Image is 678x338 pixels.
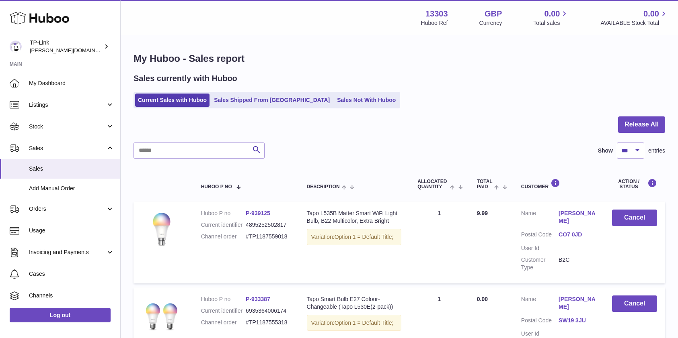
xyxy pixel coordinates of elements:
[307,229,402,245] div: Variation:
[134,52,665,65] h1: My Huboo - Sales report
[201,319,246,326] dt: Channel order
[30,47,203,53] span: [PERSON_NAME][DOMAIN_NAME][EMAIL_ADDRESS][DOMAIN_NAME]
[485,8,502,19] strong: GBP
[201,210,246,217] dt: Huboo P no
[477,296,488,302] span: 0.00
[246,210,270,216] a: P-939125
[479,19,502,27] div: Currency
[521,295,559,313] dt: Name
[533,19,569,27] span: Total sales
[417,179,448,189] span: ALLOCATED Quantity
[598,147,613,155] label: Show
[29,292,114,299] span: Channels
[201,295,246,303] dt: Huboo P no
[246,319,290,326] dd: #TP1187555318
[559,210,596,225] a: [PERSON_NAME]
[29,79,114,87] span: My Dashboard
[409,202,468,283] td: 1
[521,210,559,227] dt: Name
[10,41,22,53] img: susie.li@tp-link.com
[30,39,102,54] div: TP-Link
[533,8,569,27] a: 0.00 Total sales
[648,147,665,155] span: entries
[246,233,290,240] dd: #TP1187559018
[600,8,668,27] a: 0.00 AVAILABLE Stock Total
[559,317,596,324] a: SW19 3JU
[521,317,559,326] dt: Postal Code
[29,270,114,278] span: Cases
[29,185,114,192] span: Add Manual Order
[135,94,210,107] a: Current Sales with Huboo
[201,233,246,240] dt: Channel order
[246,296,270,302] a: P-933387
[246,221,290,229] dd: 4895252502817
[335,320,394,326] span: Option 1 = Default Title;
[307,184,340,189] span: Description
[477,179,493,189] span: Total paid
[559,295,596,311] a: [PERSON_NAME]
[201,221,246,229] dt: Current identifier
[142,210,182,250] img: Overview_01_large_20231023014744y.jpg
[201,184,232,189] span: Huboo P no
[335,234,394,240] span: Option 1 = Default Title;
[521,330,559,338] dt: User Id
[521,244,559,252] dt: User Id
[600,19,668,27] span: AVAILABLE Stock Total
[521,231,559,240] dt: Postal Code
[425,8,448,19] strong: 13303
[612,295,657,312] button: Cancel
[334,94,399,107] a: Sales Not With Huboo
[134,73,237,84] h2: Sales currently with Huboo
[643,8,659,19] span: 0.00
[612,179,657,189] div: Action / Status
[618,116,665,133] button: Release All
[421,19,448,27] div: Huboo Ref
[29,227,114,234] span: Usage
[29,145,106,152] span: Sales
[559,256,596,271] dd: B2C
[521,179,596,189] div: Customer
[29,205,106,213] span: Orders
[211,94,333,107] a: Sales Shipped From [GEOGRAPHIC_DATA]
[307,315,402,331] div: Variation:
[544,8,560,19] span: 0.00
[307,210,402,225] div: Tapo L535B Matter Smart WiFi Light Bulb, B22 Multicolor, Extra Bright
[142,295,182,336] img: listpage_large_1612269222618a.png
[29,123,106,130] span: Stock
[246,307,290,315] dd: 6935364006174
[29,165,114,173] span: Sales
[307,295,402,311] div: Tapo Smart Bulb E27 Colour-Changeable (Tapo L530E(2-pack))
[201,307,246,315] dt: Current identifier
[612,210,657,226] button: Cancel
[559,231,596,238] a: CO7 0JD
[29,101,106,109] span: Listings
[10,308,111,322] a: Log out
[521,256,559,271] dt: Customer Type
[29,248,106,256] span: Invoicing and Payments
[477,210,488,216] span: 9.99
